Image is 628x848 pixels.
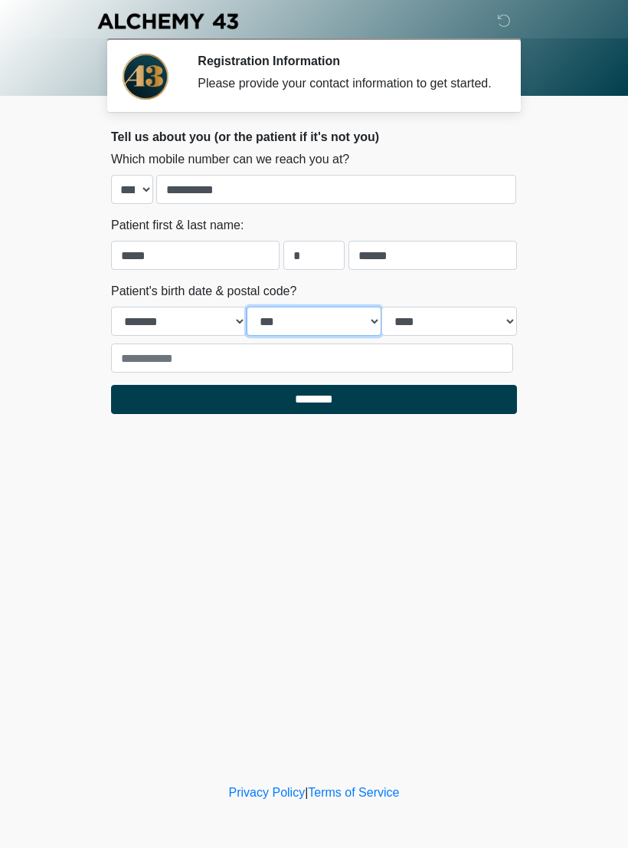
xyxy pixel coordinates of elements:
[111,216,244,235] label: Patient first & last name:
[111,130,517,144] h2: Tell us about you (or the patient if it's not you)
[111,282,296,301] label: Patient's birth date & postal code?
[198,74,494,93] div: Please provide your contact information to get started.
[198,54,494,68] h2: Registration Information
[229,786,306,799] a: Privacy Policy
[305,786,308,799] a: |
[111,150,349,169] label: Which mobile number can we reach you at?
[96,12,240,31] img: Alchemy 43 Logo
[308,786,399,799] a: Terms of Service
[123,54,168,100] img: Agent Avatar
